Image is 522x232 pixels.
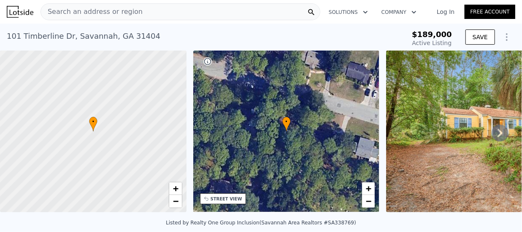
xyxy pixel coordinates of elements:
[173,196,178,206] span: −
[89,117,97,131] div: •
[366,196,371,206] span: −
[169,182,182,195] a: Zoom in
[173,183,178,194] span: +
[427,8,465,16] a: Log In
[498,29,515,45] button: Show Options
[412,30,452,39] span: $189,000
[282,117,291,131] div: •
[7,6,33,18] img: Lotside
[465,29,495,45] button: SAVE
[375,5,423,20] button: Company
[465,5,515,19] a: Free Account
[362,195,375,208] a: Zoom out
[41,7,143,17] span: Search an address or region
[412,40,452,46] span: Active Listing
[89,118,97,125] span: •
[7,30,160,42] div: 101 Timberline Dr , Savannah , GA 31404
[366,183,371,194] span: +
[322,5,375,20] button: Solutions
[282,118,291,125] span: •
[169,195,182,208] a: Zoom out
[166,220,356,226] div: Listed by Realty One Group Inclusion (Savannah Area Realtors #SA338769)
[362,182,375,195] a: Zoom in
[211,196,242,202] div: STREET VIEW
